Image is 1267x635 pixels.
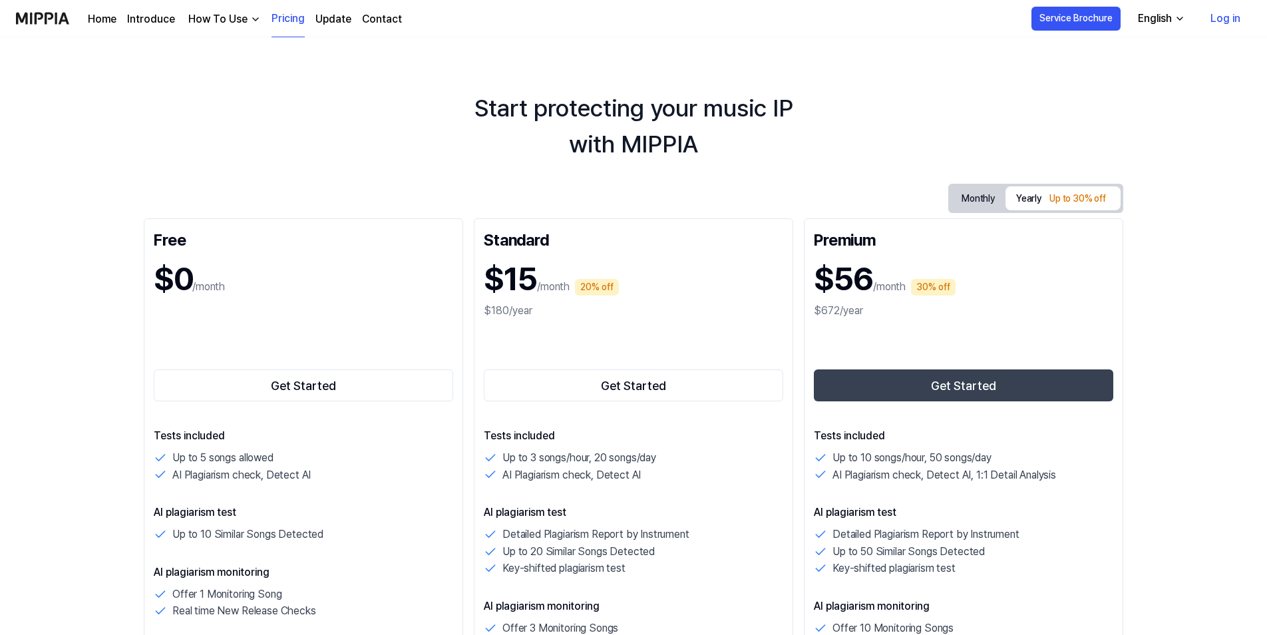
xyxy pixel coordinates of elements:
p: Up to 10 Similar Songs Detected [172,526,323,543]
div: 20% off [575,279,619,296]
h1: $15 [484,255,537,303]
a: Introduce [127,11,175,27]
div: Free [154,228,453,250]
button: Get Started [484,369,783,401]
a: Home [88,11,116,27]
p: AI Plagiarism check, Detect AI [172,467,311,484]
p: Tests included [814,428,1113,444]
p: Up to 50 Similar Songs Detected [832,543,985,560]
p: Key-shifted plagiarism test [502,560,626,577]
div: English [1135,11,1175,27]
button: Get Started [154,369,453,401]
p: Tests included [154,428,453,444]
div: $180/year [484,303,783,319]
div: Up to 30% off [1045,189,1110,209]
a: Update [315,11,351,27]
a: Get Started [154,367,453,404]
h1: $0 [154,255,192,303]
button: Yearly [1005,186,1121,210]
div: Premium [814,228,1113,250]
div: 30% off [911,279,956,296]
p: AI plagiarism test [814,505,1113,521]
a: Get Started [814,367,1113,404]
p: AI Plagiarism check, Detect AI [502,467,641,484]
a: Pricing [271,1,305,37]
p: Up to 10 songs/hour, 50 songs/day [832,449,992,467]
p: AI plagiarism monitoring [154,564,453,580]
p: Detailed Plagiarism Report by Instrument [832,526,1019,543]
p: Detailed Plagiarism Report by Instrument [502,526,689,543]
a: Get Started [484,367,783,404]
p: AI plagiarism test [154,505,453,521]
h1: $56 [814,255,873,303]
p: Key-shifted plagiarism test [832,560,956,577]
button: Monthly [951,186,1005,211]
img: down [250,14,261,25]
p: Up to 3 songs/hour, 20 songs/day [502,449,656,467]
p: Offer 1 Monitoring Song [172,586,281,603]
p: Tests included [484,428,783,444]
p: AI Plagiarism check, Detect AI, 1:1 Detail Analysis [832,467,1056,484]
div: How To Use [186,11,250,27]
p: Up to 20 Similar Songs Detected [502,543,655,560]
p: Up to 5 songs allowed [172,449,273,467]
div: $672/year [814,303,1113,319]
button: Service Brochure [1031,7,1121,31]
div: Standard [484,228,783,250]
a: Contact [362,11,402,27]
p: AI plagiarism monitoring [814,598,1113,614]
p: Real time New Release Checks [172,602,316,620]
p: AI plagiarism test [484,505,783,521]
button: Get Started [814,369,1113,401]
p: /month [873,279,906,295]
button: English [1127,5,1193,32]
p: AI plagiarism monitoring [484,598,783,614]
p: /month [537,279,570,295]
button: How To Use [186,11,261,27]
p: /month [192,279,225,295]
